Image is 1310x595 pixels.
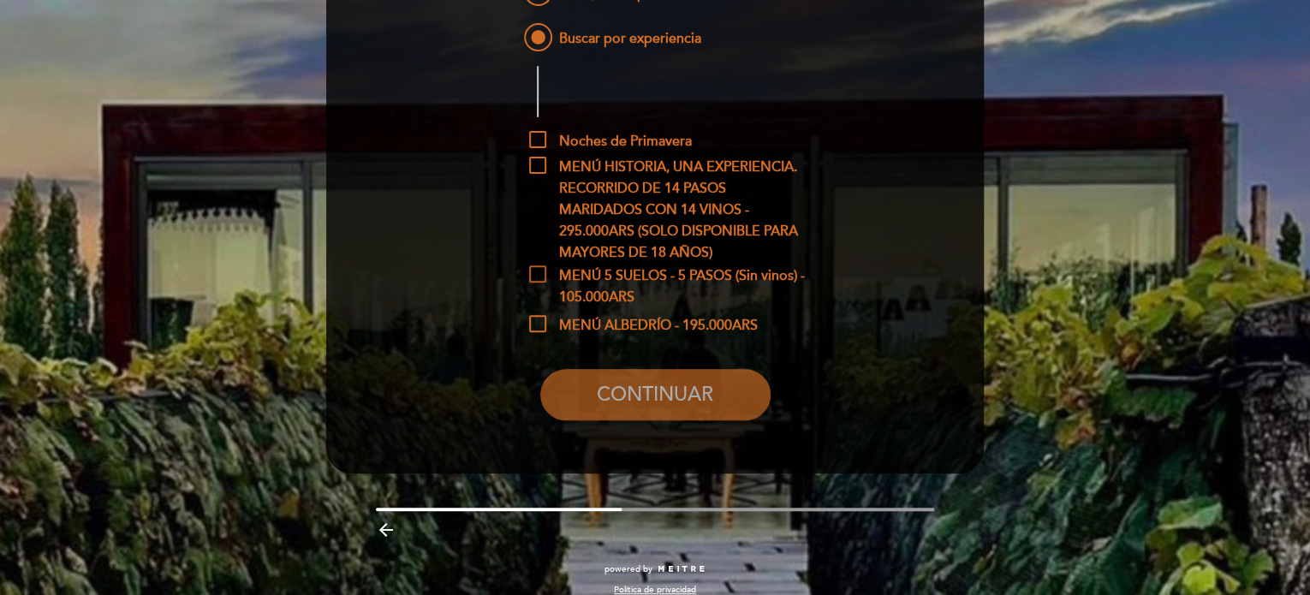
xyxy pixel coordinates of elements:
a: powered by [604,563,706,575]
button: CONTINUAR [540,369,771,420]
span: MENÚ 5 SUELOS - 5 PASOS (Sin vinos) - 105.000ARS [529,265,807,287]
span: MENÚ HISTORIA, UNA EXPERIENCIA. RECORRIDO DE 14 PASOS MARIDADOS CON 14 VINOS - 295.000ARS (SOLO D... [529,157,807,178]
span: powered by [604,563,652,575]
span: MENÚ ALBEDRÍO - 195.000ARS [529,315,758,336]
img: MEITRE [657,565,706,574]
span: Buscar por experiencia [521,20,701,41]
span: Noches de Primavera [529,131,692,152]
i: arrow_backward [376,520,396,540]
